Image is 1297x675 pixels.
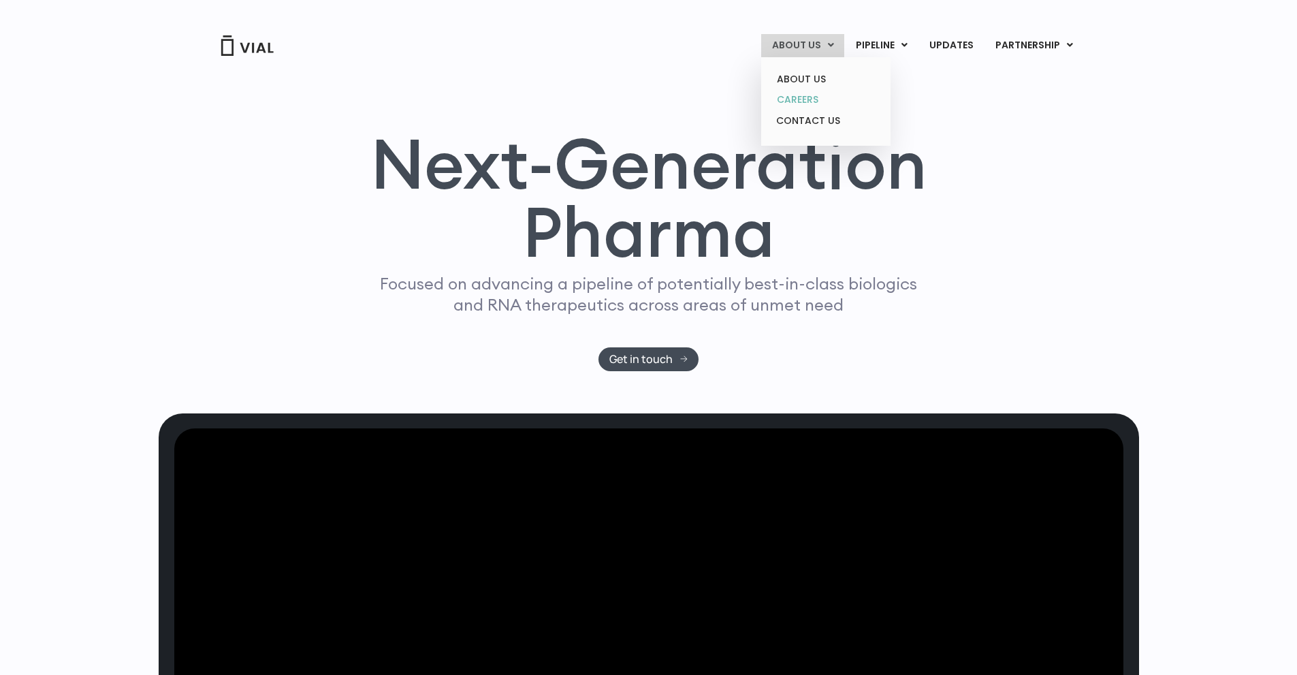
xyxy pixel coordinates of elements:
[220,35,274,56] img: Vial Logo
[766,110,885,132] a: CONTACT US
[766,69,885,90] a: ABOUT US
[354,129,944,267] h1: Next-Generation Pharma
[761,34,844,57] a: ABOUT USMenu Toggle
[598,347,699,371] a: Get in touch
[984,34,1084,57] a: PARTNERSHIPMenu Toggle
[374,273,923,315] p: Focused on advancing a pipeline of potentially best-in-class biologics and RNA therapeutics acros...
[609,354,673,364] span: Get in touch
[918,34,984,57] a: UPDATES
[845,34,918,57] a: PIPELINEMenu Toggle
[766,89,885,110] a: CAREERS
